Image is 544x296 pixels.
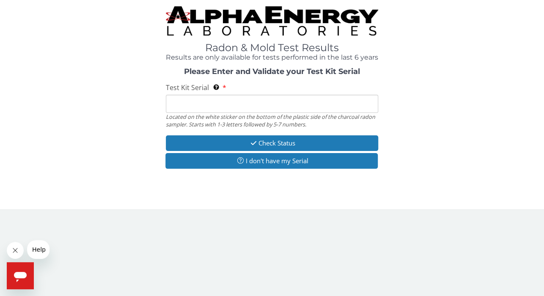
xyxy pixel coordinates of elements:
[166,83,209,92] span: Test Kit Serial
[184,67,360,76] strong: Please Enter and Validate your Test Kit Serial
[166,113,378,129] div: Located on the white sticker on the bottom of the plastic side of the charcoal radon sampler. Sta...
[166,135,378,151] button: Check Status
[166,54,378,61] h4: Results are only available for tests performed in the last 6 years
[7,242,24,259] iframe: Close message
[27,240,49,259] iframe: Message from company
[165,153,378,169] button: I don't have my Serial
[7,262,34,289] iframe: Button to launch messaging window
[166,6,378,36] img: TightCrop.jpg
[166,42,378,53] h1: Radon & Mold Test Results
